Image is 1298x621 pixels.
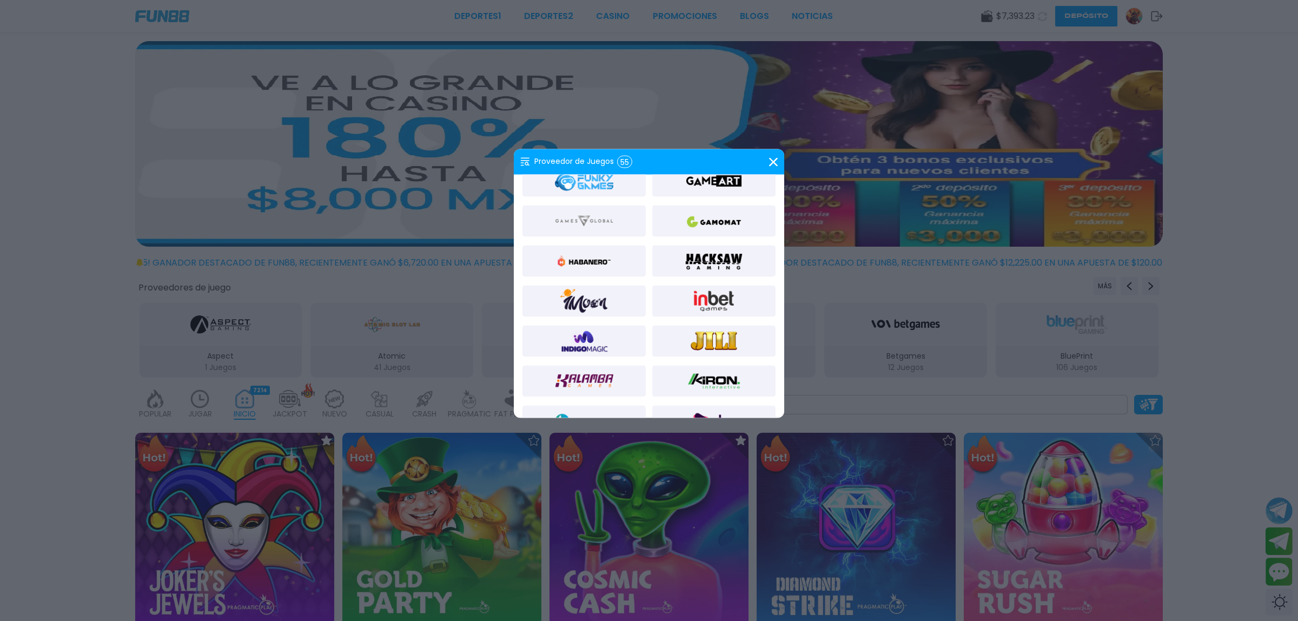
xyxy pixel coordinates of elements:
img: Funky [555,168,613,194]
img: Kalamba [555,368,613,394]
div: 55 [617,156,632,168]
div: Proveedor de Juegos [520,156,632,168]
img: IndigoMagic [555,328,613,354]
img: GamoMat [685,208,743,234]
img: IMoon [558,288,610,314]
img: Habanero [555,248,613,274]
img: JiLi [685,328,743,354]
img: Games Global [555,208,613,234]
img: Hacksaw [685,248,743,274]
img: GameArt [685,168,743,194]
img: Kiron [685,368,743,394]
img: InBet [685,288,743,314]
img: MPlay [685,408,743,434]
img: MICRO GAMING [555,408,613,434]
